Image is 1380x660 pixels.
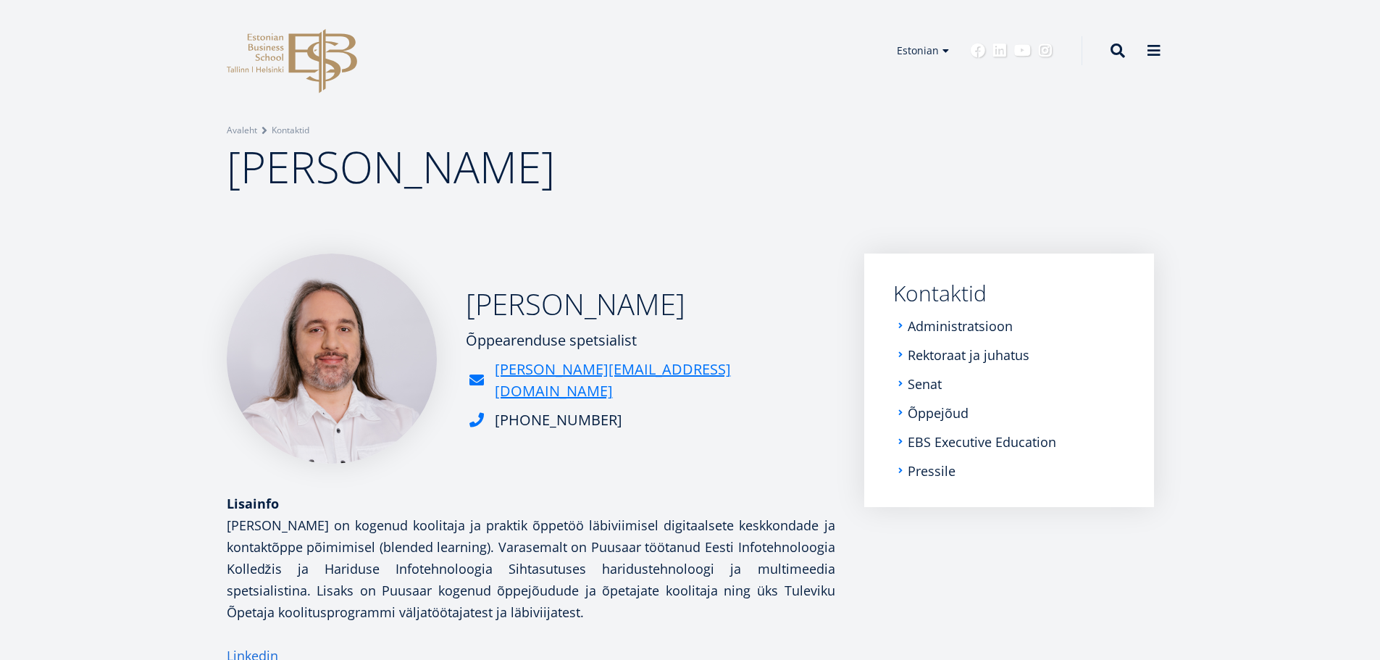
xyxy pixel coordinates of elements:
[466,286,835,322] h2: [PERSON_NAME]
[466,330,835,351] div: Õppearenduse spetsialist
[227,514,835,623] p: [PERSON_NAME] on kogenud koolitaja ja praktik õppetöö läbiviimisel digitaalsete keskkondade ja ko...
[908,348,1029,362] a: Rektoraat ja juhatus
[908,435,1056,449] a: EBS Executive Education
[227,137,555,196] span: [PERSON_NAME]
[908,319,1013,333] a: Administratsioon
[893,283,1125,304] a: Kontaktid
[1014,43,1031,58] a: Youtube
[495,359,835,402] a: [PERSON_NAME][EMAIL_ADDRESS][DOMAIN_NAME]
[227,493,835,514] div: Lisainfo
[272,123,309,138] a: Kontaktid
[227,254,437,464] img: Marko
[908,406,969,420] a: Õppejõud
[1038,43,1053,58] a: Instagram
[908,464,955,478] a: Pressile
[227,123,257,138] a: Avaleht
[495,409,622,431] div: [PHONE_NUMBER]
[992,43,1007,58] a: Linkedin
[971,43,985,58] a: Facebook
[908,377,942,391] a: Senat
